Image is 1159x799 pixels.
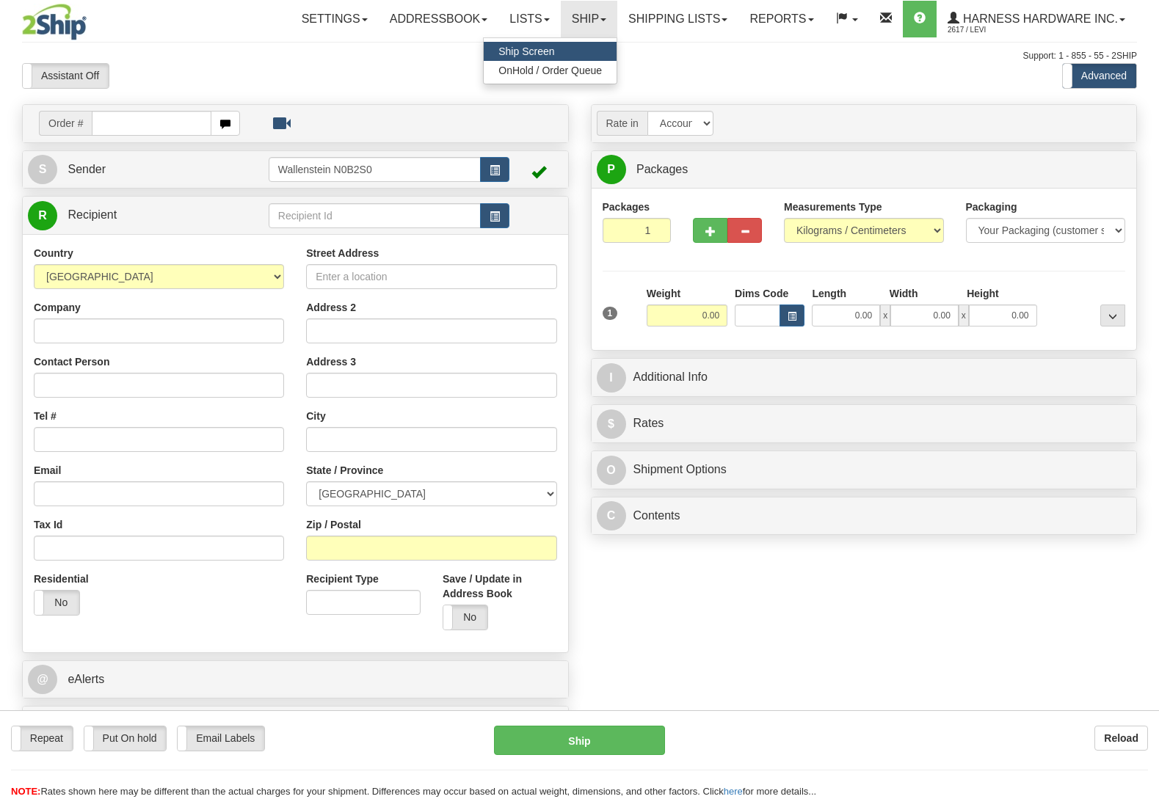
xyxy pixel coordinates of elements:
[1125,324,1158,474] iframe: chat widget
[306,463,383,478] label: State / Province
[948,23,1058,37] span: 2617 / Levi
[735,286,788,301] label: Dims Code
[22,4,87,40] img: logo2617.jpg
[306,572,379,586] label: Recipient Type
[597,111,647,136] span: Rate in
[1100,304,1125,326] div: ...
[28,155,57,184] span: S
[306,264,556,289] input: Enter a location
[597,155,1132,185] a: P Packages
[484,42,617,61] a: Ship Screen
[22,50,1137,62] div: Support: 1 - 855 - 55 - 2SHIP
[306,354,356,369] label: Address 3
[28,155,269,185] a: S Sender
[597,409,1132,439] a: $Rates
[597,363,626,393] span: I
[34,572,89,586] label: Residential
[597,456,626,485] span: O
[306,300,356,315] label: Address 2
[178,726,264,751] label: Email Labels
[269,203,481,228] input: Recipient Id
[603,307,618,320] span: 1
[269,157,481,182] input: Sender Id
[34,517,62,532] label: Tax Id
[34,463,61,478] label: Email
[306,517,361,532] label: Zip / Postal
[738,1,824,37] a: Reports
[494,726,665,755] button: Ship
[967,286,999,301] label: Height
[647,286,680,301] label: Weight
[68,673,104,685] span: eAlerts
[28,201,57,230] span: R
[1094,726,1148,751] button: Reload
[28,665,563,695] a: @ eAlerts
[603,200,650,214] label: Packages
[498,45,554,57] span: Ship Screen
[34,300,81,315] label: Company
[966,200,1017,214] label: Packaging
[34,246,73,260] label: Country
[498,65,602,76] span: OnHold / Order Queue
[880,304,890,326] span: x
[68,163,106,175] span: Sender
[784,200,882,214] label: Measurements Type
[34,354,109,369] label: Contact Person
[597,455,1132,485] a: OShipment Options
[597,501,1132,531] a: CContents
[379,1,499,37] a: Addressbook
[636,163,688,175] span: Packages
[597,409,626,439] span: $
[597,362,1132,393] a: IAdditional Info
[306,409,325,423] label: City
[498,1,560,37] a: Lists
[561,1,617,37] a: Ship
[812,286,846,301] label: Length
[937,1,1136,37] a: Harness Hardware Inc. 2617 / Levi
[959,304,969,326] span: x
[12,726,73,751] label: Repeat
[1104,732,1138,744] b: Reload
[68,208,117,221] span: Recipient
[1063,64,1136,88] label: Advanced
[890,286,918,301] label: Width
[84,726,167,751] label: Put On hold
[291,1,379,37] a: Settings
[34,591,79,615] label: No
[443,605,488,630] label: No
[28,665,57,694] span: @
[34,409,57,423] label: Tel #
[724,786,743,797] a: here
[959,12,1118,25] span: Harness Hardware Inc.
[443,572,557,601] label: Save / Update in Address Book
[28,200,241,230] a: R Recipient
[39,111,92,136] span: Order #
[617,1,738,37] a: Shipping lists
[23,64,109,88] label: Assistant Off
[484,61,617,80] a: OnHold / Order Queue
[597,155,626,184] span: P
[306,246,379,260] label: Street Address
[11,786,40,797] span: NOTE:
[597,501,626,530] span: C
